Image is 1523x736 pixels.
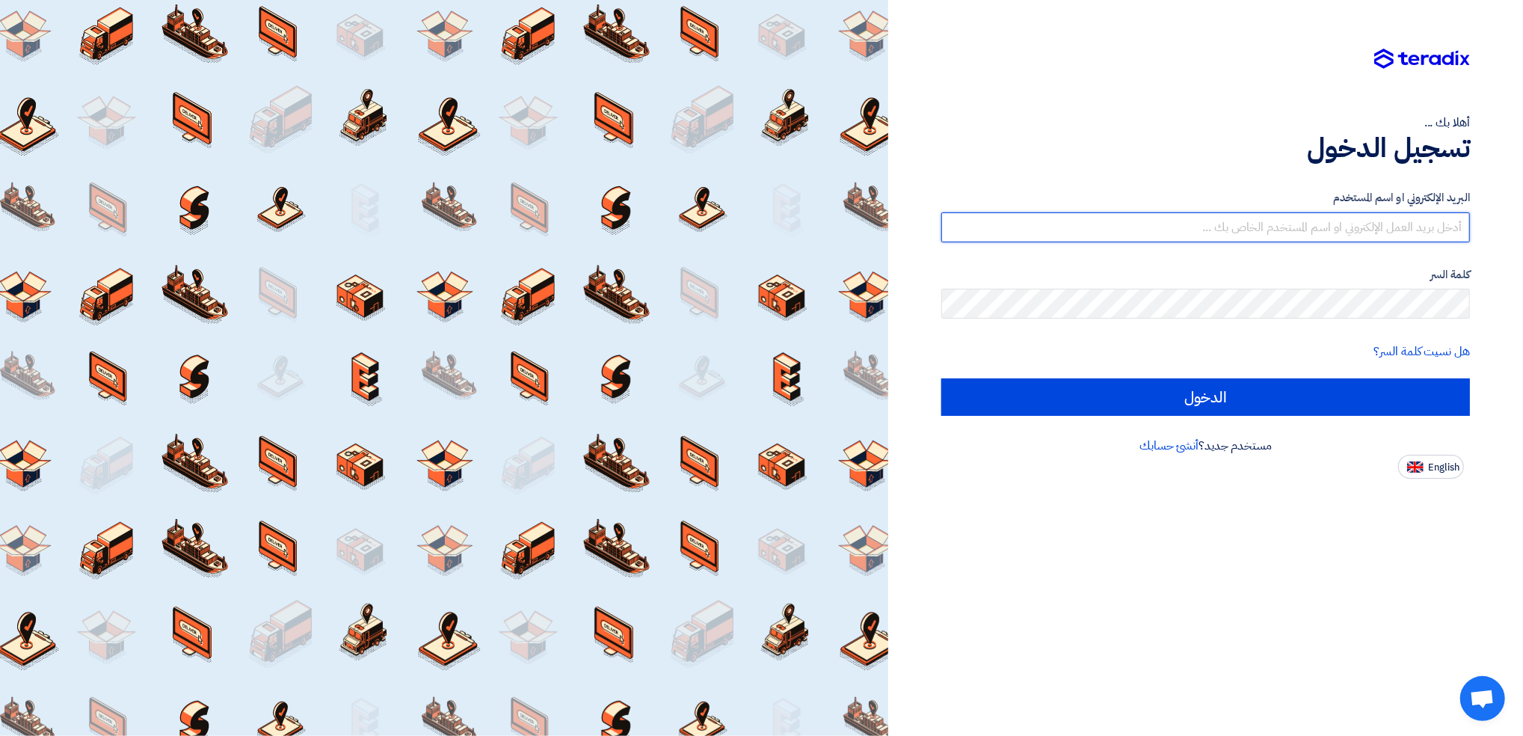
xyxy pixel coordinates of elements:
h1: تسجيل الدخول [941,132,1470,165]
button: English [1398,455,1464,479]
img: en-US.png [1407,461,1424,473]
div: أهلا بك ... [941,114,1470,132]
div: مستخدم جديد؟ [941,437,1470,455]
span: English [1428,462,1459,473]
a: أنشئ حسابك [1139,437,1199,455]
input: الدخول [941,378,1470,416]
label: كلمة السر [941,266,1470,283]
input: أدخل بريد العمل الإلكتروني او اسم المستخدم الخاص بك ... [941,212,1470,242]
a: هل نسيت كلمة السر؟ [1374,343,1470,361]
img: Teradix logo [1374,49,1470,70]
label: البريد الإلكتروني او اسم المستخدم [941,189,1470,206]
div: Open chat [1460,676,1505,721]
